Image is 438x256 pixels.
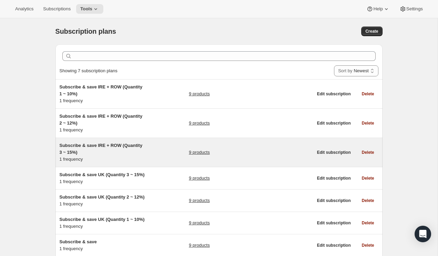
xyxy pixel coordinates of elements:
div: Open Intercom Messenger [415,226,431,242]
span: Subscribe & save [60,239,97,244]
button: Help [362,4,394,14]
button: Delete [357,196,378,205]
span: Subscribe & save IRE + ROW (Quantity 1 ~ 10%) [60,84,143,96]
span: Subscription plans [55,28,116,35]
span: Tools [80,6,92,12]
button: Analytics [11,4,38,14]
span: Subscribe & save UK (Quantity 2 ~ 12%) [60,194,145,200]
button: Delete [357,118,378,128]
button: Edit subscription [313,241,355,250]
button: Delete [357,173,378,183]
button: Subscriptions [39,4,75,14]
span: Delete [362,120,374,126]
a: 9 products [189,90,210,97]
span: Subscribe & save IRE + ROW (Quantity 2 ~ 12%) [60,114,143,126]
span: Delete [362,91,374,97]
button: Edit subscription [313,173,355,183]
a: 9 products [189,220,210,226]
span: Showing 7 subscription plans [60,68,117,73]
span: Delete [362,150,374,155]
span: Edit subscription [317,91,351,97]
span: Edit subscription [317,120,351,126]
span: Edit subscription [317,198,351,203]
a: 9 products [189,242,210,249]
span: Edit subscription [317,150,351,155]
span: Subscribe & save UK (Quantity 1 ~ 10%) [60,217,145,222]
button: Edit subscription [313,118,355,128]
button: Edit subscription [313,89,355,99]
button: Delete [357,241,378,250]
a: 9 products [189,175,210,182]
button: Delete [357,89,378,99]
a: 9 products [189,120,210,127]
button: Delete [357,218,378,228]
button: Edit subscription [313,196,355,205]
div: 1 frequency [60,238,146,252]
span: Create [365,29,378,34]
span: Analytics [15,6,33,12]
button: Edit subscription [313,148,355,157]
button: Settings [395,4,427,14]
span: Subscribe & save IRE + ROW (Quantity 3 ~ 15%) [60,143,143,155]
div: 1 frequency [60,113,146,134]
button: Create [361,26,382,36]
span: Subscriptions [43,6,71,12]
a: 9 products [189,149,210,156]
span: Subscribe & save UK (Quantity 3 ~ 15%) [60,172,145,177]
div: 1 frequency [60,216,146,230]
span: Edit subscription [317,220,351,226]
div: 1 frequency [60,142,146,163]
span: Edit subscription [317,175,351,181]
div: 1 frequency [60,84,146,104]
span: Delete [362,175,374,181]
span: Delete [362,243,374,248]
span: Help [373,6,383,12]
span: Delete [362,198,374,203]
div: 1 frequency [60,171,146,185]
span: Edit subscription [317,243,351,248]
span: Settings [406,6,423,12]
span: Delete [362,220,374,226]
button: Delete [357,148,378,157]
a: 9 products [189,197,210,204]
button: Tools [76,4,103,14]
button: Edit subscription [313,218,355,228]
div: 1 frequency [60,194,146,207]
